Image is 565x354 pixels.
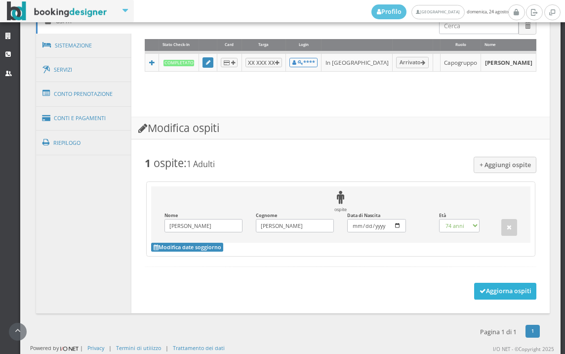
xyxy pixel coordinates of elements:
[87,344,104,352] a: Privacy
[164,219,242,232] input: Nome
[481,39,535,51] div: Nome
[474,157,537,173] button: + Aggiungi ospite
[36,106,132,131] a: Conti e Pagamenti
[154,156,184,170] span: ospite
[131,117,550,139] h3: Modifica ospiti
[164,213,242,232] label: Nome
[441,52,481,71] td: Capogruppo
[159,39,199,51] div: Stato Check-In
[163,60,195,66] b: Completato
[30,344,83,353] div: Powered by |
[474,283,537,300] button: Aggiorna ospiti
[371,4,508,19] span: domenica, 24 agosto
[481,52,536,71] td: [PERSON_NAME]
[347,219,405,232] input: Data di Nascita
[36,33,132,58] a: Sistemazione
[36,81,132,107] a: Conto Prenotazione
[158,191,524,213] div: ospite
[325,58,389,67] div: In [GEOGRAPHIC_DATA]
[439,219,480,232] select: Età
[109,344,112,352] div: |
[525,325,540,338] a: 1
[286,39,321,51] div: Login
[145,156,151,170] b: 1
[396,57,429,69] a: Arrivato
[371,4,407,19] a: Profilo
[347,213,405,232] label: Data di Nascita
[217,39,241,51] div: Card
[151,243,223,252] button: Modifica date soggiorno
[187,159,215,170] small: 1 Adulti
[411,5,464,19] a: [GEOGRAPHIC_DATA]
[441,39,481,51] div: Ruolo
[36,130,132,156] a: Riepilogo
[116,344,161,352] a: Termini di utilizzo
[245,58,282,67] button: XX XXX XX
[439,18,519,34] input: Cerca
[165,344,168,352] div: |
[7,1,107,21] img: BookingDesigner.com
[173,344,225,352] a: Trattamento dei dati
[256,219,334,232] input: Cognome
[480,328,517,336] h5: Pagina 1 di 1
[145,157,536,170] h3: :
[36,57,132,83] a: Servizi
[242,39,285,51] div: Targa
[256,213,334,232] label: Cognome
[439,213,480,232] label: Età
[59,345,80,353] img: ionet_small_logo.png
